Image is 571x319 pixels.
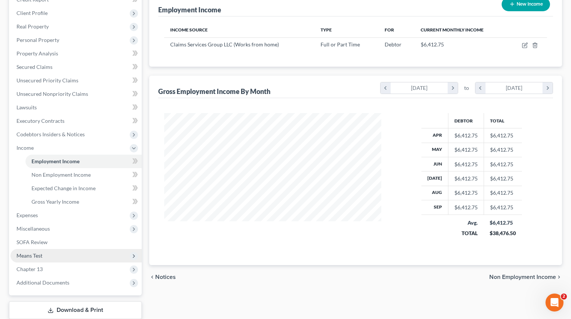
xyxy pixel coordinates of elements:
div: $6,412.75 [490,219,516,227]
td: $6,412.75 [484,171,522,186]
span: Notices [155,274,176,280]
div: Employment Income [158,5,221,14]
span: Employment Income [31,158,79,164]
div: $6,412.75 [454,146,478,154]
i: chevron_left [475,82,486,94]
span: Type [321,27,332,33]
th: Debtor [448,113,484,128]
th: Sep [421,200,448,215]
span: SOFA Review [16,239,48,245]
span: Means Test [16,252,42,259]
span: Gross Yearly Income [31,198,79,205]
i: chevron_left [149,274,155,280]
span: Real Property [16,23,49,30]
div: TOTAL [454,230,478,237]
span: Executory Contracts [16,118,64,124]
iframe: Intercom live chat [546,294,564,312]
span: Lawsuits [16,104,37,110]
span: Additional Documents [16,279,69,286]
td: $6,412.75 [484,157,522,171]
span: Personal Property [16,37,59,43]
a: Unsecured Priority Claims [10,74,142,87]
div: $6,412.75 [454,161,478,168]
span: Current Monthly Income [421,27,484,33]
th: May [421,143,448,157]
i: chevron_right [543,82,553,94]
a: Expected Change in Income [25,182,142,195]
span: For [385,27,394,33]
a: Unsecured Nonpriority Claims [10,87,142,101]
span: Codebtors Insiders & Notices [16,131,85,137]
button: Non Employment Income chevron_right [489,274,562,280]
td: $6,412.75 [484,200,522,215]
span: Income Source [170,27,208,33]
div: [DATE] [391,82,448,94]
span: 2 [561,294,567,300]
td: $6,412.75 [484,128,522,143]
th: Jun [421,157,448,171]
th: Aug [421,186,448,200]
a: Gross Yearly Income [25,195,142,209]
span: Property Analysis [16,50,58,57]
span: Income [16,145,34,151]
span: Secured Claims [16,64,52,70]
span: Client Profile [16,10,48,16]
a: Employment Income [25,155,142,168]
span: Expenses [16,212,38,218]
span: Claims Services Group LLC (Works from home) [170,41,279,48]
span: Non Employment Income [31,171,91,178]
th: [DATE] [421,171,448,186]
span: Debtor [385,41,402,48]
button: chevron_left Notices [149,274,176,280]
a: Secured Claims [10,60,142,74]
a: Lawsuits [10,101,142,114]
div: $38,476.50 [490,230,516,237]
div: Avg. [454,219,478,227]
div: $6,412.75 [454,189,478,197]
span: Unsecured Nonpriority Claims [16,91,88,97]
a: Executory Contracts [10,114,142,128]
span: Unsecured Priority Claims [16,77,78,83]
span: $6,412.75 [421,41,444,48]
span: to [464,84,469,92]
div: [DATE] [486,82,543,94]
div: $6,412.75 [454,132,478,139]
span: Full or Part Time [321,41,360,48]
div: $6,412.75 [454,175,478,182]
i: chevron_right [556,274,562,280]
a: Property Analysis [10,47,142,60]
a: Download & Print [9,301,142,319]
th: Total [484,113,522,128]
i: chevron_left [381,82,391,94]
span: Miscellaneous [16,225,50,232]
td: $6,412.75 [484,186,522,200]
i: chevron_right [448,82,458,94]
div: Gross Employment Income By Month [158,87,270,96]
a: SOFA Review [10,236,142,249]
span: Chapter 13 [16,266,43,272]
td: $6,412.75 [484,143,522,157]
span: Non Employment Income [489,274,556,280]
span: Expected Change in Income [31,185,96,191]
th: Apr [421,128,448,143]
div: $6,412.75 [454,204,478,211]
a: Non Employment Income [25,168,142,182]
